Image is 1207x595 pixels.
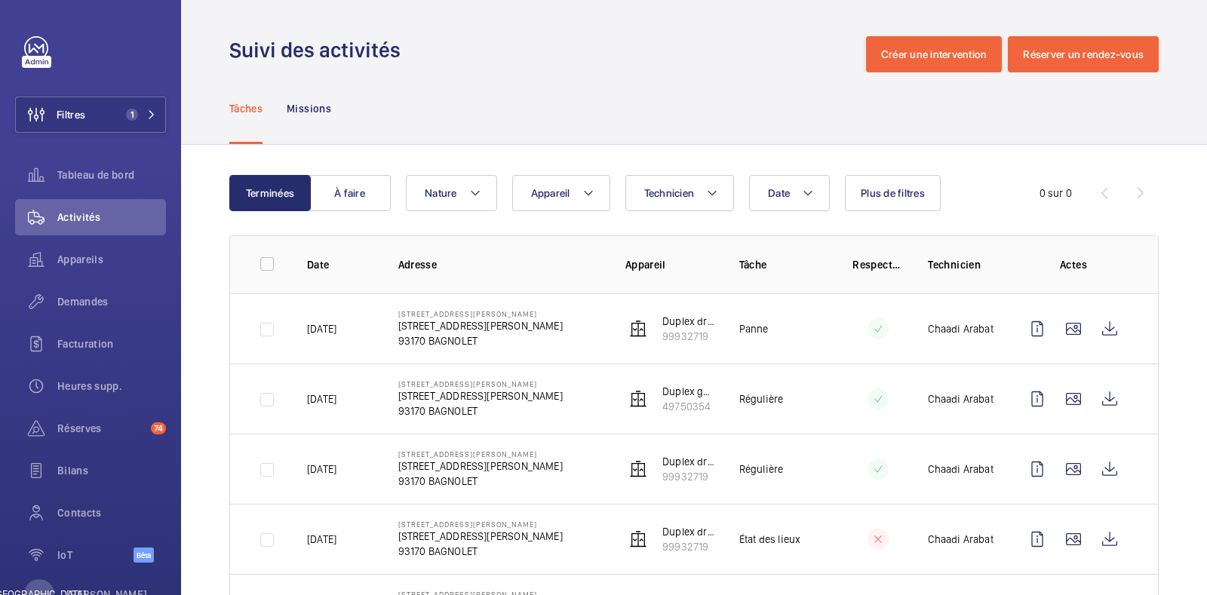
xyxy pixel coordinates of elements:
[625,175,735,211] button: Technicien
[398,259,437,271] font: Adresse
[662,526,720,538] font: Duplex droit
[57,465,88,477] font: Bilans
[852,259,939,271] font: Respecter le délai
[398,460,563,472] font: [STREET_ADDRESS][PERSON_NAME]
[662,315,720,327] font: Duplex droit
[307,259,329,271] font: Date
[398,545,478,557] font: 93170 BAGNOLET
[309,175,391,211] button: À faire
[861,187,925,199] font: Plus de filtres
[662,541,708,553] font: 99932719
[57,338,114,350] font: Facturation
[928,393,993,405] font: Chaadi Arabat
[398,449,537,459] font: [STREET_ADDRESS][PERSON_NAME]
[398,320,563,332] font: [STREET_ADDRESS][PERSON_NAME]
[57,549,72,561] font: IoT
[531,187,570,199] font: Appareil
[398,405,478,417] font: 93170 BAGNOLET
[662,385,732,397] font: Duplex gauche
[1040,187,1072,199] font: 0 sur 0
[398,530,563,542] font: [STREET_ADDRESS][PERSON_NAME]
[229,37,401,63] font: Suivi des activités
[662,455,720,468] font: Duplex droit
[307,463,336,475] font: [DATE]
[307,393,336,405] font: [DATE]
[629,530,647,548] img: elevator.svg
[1023,48,1144,60] font: Réserver un rendez-vous
[334,187,365,199] font: À faire
[881,48,987,60] font: Créer une intervention
[749,175,830,211] button: Date
[845,175,941,211] button: Plus de filtres
[131,109,134,120] font: 1
[928,533,993,545] font: Chaadi Arabat
[1060,259,1087,271] font: Actes
[57,507,102,519] font: Contacts
[57,253,103,265] font: Appareils
[398,309,537,318] font: [STREET_ADDRESS][PERSON_NAME]
[137,551,151,560] font: Bêta
[154,423,163,434] font: 74
[928,323,993,335] font: Chaadi Arabat
[406,175,497,211] button: Nature
[425,187,457,199] font: Nature
[398,335,478,347] font: 93170 BAGNOLET
[662,330,708,342] font: 99932719
[57,380,122,392] font: Heures supp.
[1008,36,1159,72] button: Réserver un rendez-vous
[287,103,331,115] font: Missions
[229,103,263,115] font: Tâches
[57,211,100,223] font: Activités
[866,36,1003,72] button: Créer une intervention
[662,471,708,483] font: 99932719
[398,379,537,388] font: [STREET_ADDRESS][PERSON_NAME]
[739,533,801,545] font: État des lieux
[928,463,993,475] font: Chaadi Arabat
[246,187,294,199] font: Terminées
[512,175,610,211] button: Appareil
[739,259,767,271] font: Tâche
[662,400,711,413] font: 49750354
[629,320,647,338] img: elevator.svg
[57,109,85,121] font: Filtres
[398,475,478,487] font: 93170 BAGNOLET
[307,533,336,545] font: [DATE]
[229,175,311,211] button: Terminées
[398,520,537,529] font: [STREET_ADDRESS][PERSON_NAME]
[57,422,102,434] font: Réserves
[739,463,784,475] font: Régulière
[629,390,647,408] img: elevator.svg
[739,323,769,335] font: Panne
[739,393,784,405] font: Régulière
[768,187,790,199] font: Date
[57,169,134,181] font: Tableau de bord
[629,460,647,478] img: elevator.svg
[928,259,981,271] font: Technicien
[625,259,666,271] font: Appareil
[398,390,563,402] font: [STREET_ADDRESS][PERSON_NAME]
[15,97,166,133] button: Filtres1
[57,296,109,308] font: Demandes
[644,187,695,199] font: Technicien
[307,323,336,335] font: [DATE]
